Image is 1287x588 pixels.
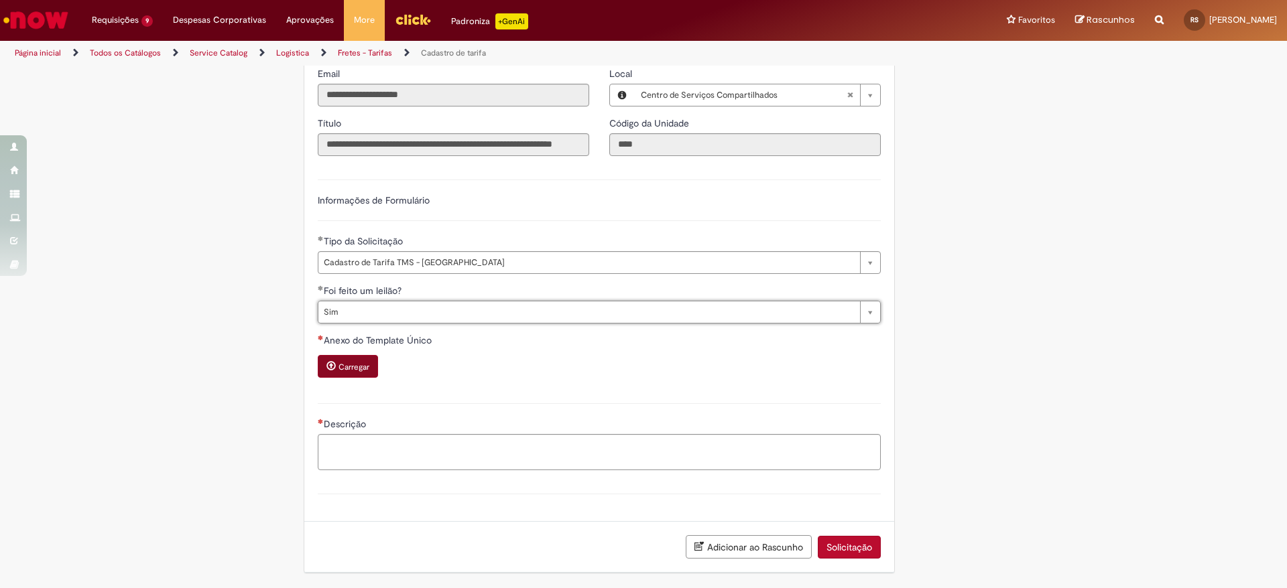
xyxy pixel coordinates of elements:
[354,13,375,27] span: More
[1190,15,1199,24] span: RS
[609,117,692,129] span: Somente leitura - Código da Unidade
[634,84,880,106] a: Centro de Serviços CompartilhadosLimpar campo Local
[318,117,344,129] span: Somente leitura - Título
[1075,14,1135,27] a: Rascunhos
[10,41,848,66] ul: Trilhas de página
[90,48,161,58] a: Todos os Catálogos
[1,7,70,33] img: ServiceNow
[318,434,881,470] textarea: Descrição
[609,133,881,156] input: Código da Unidade
[324,334,434,346] span: Anexo do Template Único
[318,133,589,156] input: Título
[92,13,139,27] span: Requisições
[395,9,431,29] img: click_logo_yellow_360x200.png
[840,84,860,106] abbr: Limpar campo Local
[609,117,692,130] label: Somente leitura - Código da Unidade
[324,252,853,273] span: Cadastro de Tarifa TMS - [GEOGRAPHIC_DATA]
[610,84,634,106] button: Local, Visualizar este registro Centro de Serviços Compartilhados
[324,418,369,430] span: Descrição
[641,84,847,106] span: Centro de Serviços Compartilhados
[451,13,528,29] div: Padroniza
[286,13,334,27] span: Aprovações
[421,48,486,58] a: Cadastro de tarifa
[609,68,635,80] span: Local
[318,194,430,206] label: Informações de Formulário
[190,48,247,58] a: Service Catalog
[318,117,344,130] label: Somente leitura - Título
[324,285,404,297] span: Foi feito um leilão?
[318,355,378,378] button: Carregar anexo de Anexo do Template Único Required
[15,48,61,58] a: Página inicial
[318,285,324,291] span: Obrigatório Preenchido
[324,235,406,247] span: Tipo da Solicitação
[318,335,324,340] span: Necessários
[318,67,343,80] label: Somente leitura - Email
[338,48,392,58] a: Fretes - Tarifas
[686,535,812,559] button: Adicionar ao Rascunho
[318,84,589,106] input: Email
[339,362,369,372] small: Carregar
[1018,13,1055,27] span: Favoritos
[818,536,881,559] button: Solicitação
[318,68,343,80] span: Somente leitura - Email
[318,419,324,424] span: Necessários
[1087,13,1135,26] span: Rascunhos
[1209,14,1277,25] span: [PERSON_NAME]
[173,13,266,27] span: Despesas Corporativas
[495,13,528,29] p: +GenAi
[141,15,153,27] span: 9
[318,236,324,241] span: Obrigatório Preenchido
[324,301,853,323] span: Sim
[276,48,309,58] a: Logistica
